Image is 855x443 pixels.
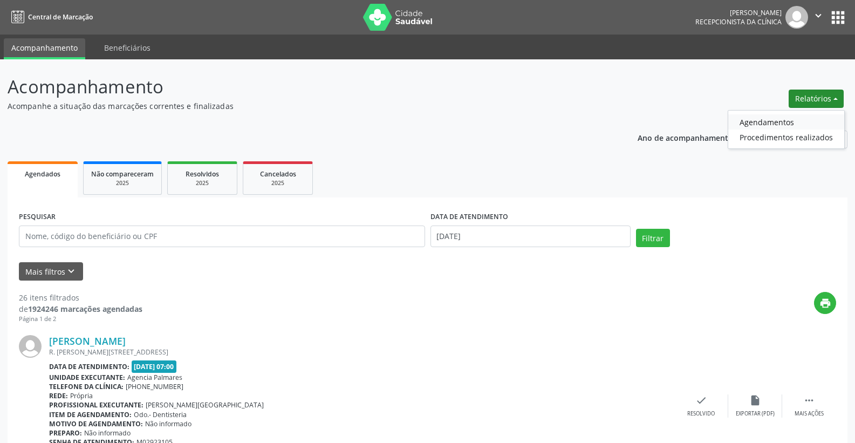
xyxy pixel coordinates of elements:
p: Acompanhe a situação das marcações correntes e finalizadas [8,100,596,112]
b: Preparo: [49,428,82,438]
span: Agencia Palmares [127,373,182,382]
div: Página 1 de 2 [19,315,142,324]
b: Profissional executante: [49,400,143,410]
a: Agendamentos [728,114,844,130]
a: Beneficiários [97,38,158,57]
div: 2025 [251,179,305,187]
button: Mais filtroskeyboard_arrow_down [19,262,83,281]
a: [PERSON_NAME] [49,335,126,347]
div: de [19,303,142,315]
button:  [808,6,829,29]
label: PESQUISAR [19,209,56,226]
button: print [814,292,836,314]
p: Acompanhamento [8,73,596,100]
div: R. [PERSON_NAME][STREET_ADDRESS] [49,347,674,357]
span: Central de Marcação [28,12,93,22]
span: Agendados [25,169,60,179]
div: 2025 [175,179,229,187]
div: Mais ações [795,410,824,418]
label: DATA DE ATENDIMENTO [430,209,508,226]
span: Não informado [84,428,131,438]
b: Item de agendamento: [49,410,132,419]
span: [DATE] 07:00 [132,360,177,373]
p: Ano de acompanhamento [638,131,733,144]
a: Acompanhamento [4,38,85,59]
button: apps [829,8,847,27]
strong: 1924246 marcações agendadas [28,304,142,314]
span: Cancelados [260,169,296,179]
b: Rede: [49,391,68,400]
b: Motivo de agendamento: [49,419,143,428]
i: keyboard_arrow_down [65,265,77,277]
ul: Relatórios [728,110,845,149]
span: Resolvidos [186,169,219,179]
span: Não informado [145,419,191,428]
div: Resolvido [687,410,715,418]
a: Central de Marcação [8,8,93,26]
i: print [819,297,831,309]
span: Odo.- Dentisteria [134,410,187,419]
i:  [812,10,824,22]
button: Relatórios [789,90,844,108]
i: insert_drive_file [749,394,761,406]
b: Telefone da clínica: [49,382,124,391]
span: Própria [70,391,93,400]
button: Filtrar [636,229,670,247]
a: Procedimentos realizados [728,130,844,145]
input: Selecione um intervalo [430,226,631,247]
b: Data de atendimento: [49,362,129,371]
span: [PHONE_NUMBER] [126,382,183,391]
i: check [695,394,707,406]
div: 2025 [91,179,154,187]
i:  [803,394,815,406]
b: Unidade executante: [49,373,125,382]
img: img [19,335,42,358]
span: Recepcionista da clínica [695,17,782,26]
input: Nome, código do beneficiário ou CPF [19,226,425,247]
div: [PERSON_NAME] [695,8,782,17]
div: Exportar (PDF) [736,410,775,418]
span: [PERSON_NAME][GEOGRAPHIC_DATA] [146,400,264,410]
span: Não compareceram [91,169,154,179]
div: 26 itens filtrados [19,292,142,303]
img: img [785,6,808,29]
